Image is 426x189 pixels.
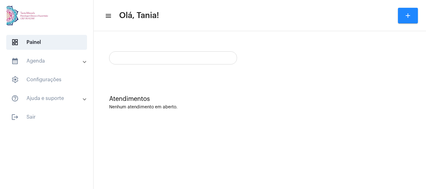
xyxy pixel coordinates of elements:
mat-icon: sidenav icon [11,57,19,65]
span: Configurações [6,72,87,87]
mat-icon: sidenav icon [11,113,19,121]
mat-panel-title: Ajuda e suporte [11,95,83,102]
span: sidenav icon [11,76,19,83]
mat-panel-title: Agenda [11,57,83,65]
mat-expansion-panel-header: sidenav iconAjuda e suporte [4,91,93,106]
mat-icon: sidenav icon [11,95,19,102]
div: Atendimentos [109,96,410,102]
span: Painel [6,35,87,50]
span: Olá, Tania! [119,11,159,21]
img: 82f91219-cc54-a9e9-c892-318f5ec67ab1.jpg [5,3,51,28]
mat-expansion-panel-header: sidenav iconAgenda [4,54,93,69]
mat-icon: sidenav icon [105,12,111,20]
div: Nenhum atendimento em aberto. [109,105,410,110]
span: Sair [6,110,87,125]
mat-icon: add [404,12,412,19]
span: sidenav icon [11,39,19,46]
